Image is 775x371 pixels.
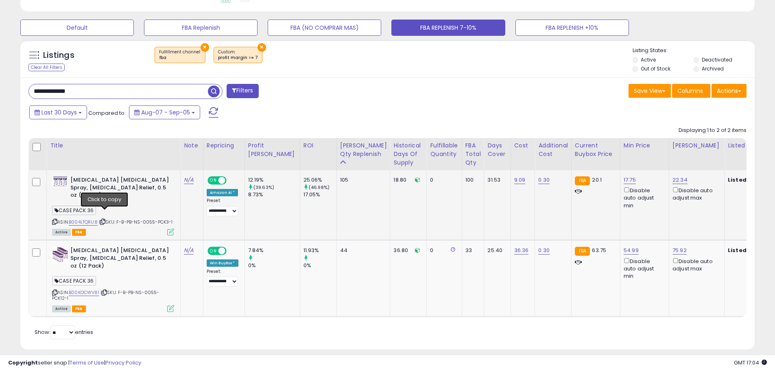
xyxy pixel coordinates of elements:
button: Aug-07 - Sep-05 [129,105,200,119]
button: Save View [629,84,671,98]
span: ON [208,248,218,255]
div: 105 [340,176,384,184]
a: Terms of Use [70,359,104,367]
button: FBA REPLENISH +10% [515,20,629,36]
div: Displaying 1 to 2 of 2 items [679,127,747,134]
a: 22.34 [672,176,688,184]
b: [MEDICAL_DATA] [MEDICAL_DATA] Spray, [MEDICAL_DATA] Relief, 0.5 oz (3 Pack) [70,176,169,201]
span: Last 30 Days [41,108,77,116]
label: Deactivated [702,56,732,63]
a: 0.30 [538,176,550,184]
a: N/A [184,246,194,255]
span: 63.75 [592,246,606,254]
th: Please note that this number is a calculation based on your required days of coverage and your ve... [336,138,390,170]
div: Clear All Filters [28,64,65,71]
div: Disable auto adjust min [624,186,663,209]
div: Win BuyBox * [207,259,238,267]
div: ROI [303,141,333,150]
h5: Listings [43,50,74,61]
div: FBA Total Qty [465,141,481,167]
div: 33 [465,247,478,254]
div: 0 [430,176,455,184]
span: Compared to: [88,109,126,117]
div: Preset: [207,269,238,287]
div: Days Cover [487,141,507,158]
span: CASE PACK 36 [52,276,96,285]
label: Archived [702,65,724,72]
div: ASIN: [52,176,174,235]
label: Active [641,56,656,63]
a: N/A [184,176,194,184]
a: B004LTQRU8 [69,219,98,226]
span: ON [208,177,218,184]
b: Listed Price: [728,176,765,184]
button: × [258,43,266,52]
div: 18.80 [393,176,420,184]
div: 8.73% [248,191,300,198]
div: Disable auto adjust max [672,186,718,202]
strong: Copyright [8,359,38,367]
button: × [201,43,209,52]
div: 0% [248,262,300,269]
span: 2025-10-6 17:04 GMT [734,359,767,367]
button: Columns [672,84,710,98]
span: All listings currently available for purchase on Amazon [52,229,71,236]
a: 17.75 [624,176,636,184]
div: Preset: [207,198,238,216]
div: Profit [PERSON_NAME] [248,141,297,158]
div: 44 [340,247,384,254]
div: Min Price [624,141,666,150]
small: FBA [575,176,590,185]
a: 36.36 [514,246,529,255]
a: Privacy Policy [105,359,141,367]
div: fba [159,55,201,61]
div: Disable auto adjust min [624,257,663,280]
div: 100 [465,176,478,184]
div: 7.84% [248,247,300,254]
div: 0 [430,247,455,254]
div: Fulfillable Quantity [430,141,458,158]
div: seller snap | | [8,359,141,367]
div: 31.53 [487,176,504,184]
a: B00KOCWV8I [69,289,99,296]
button: Filters [227,84,258,98]
div: 12.19% [248,176,300,184]
a: 54.99 [624,246,639,255]
a: 75.92 [672,246,687,255]
div: 36.80 [393,247,420,254]
div: Title [50,141,177,150]
span: Columns [677,87,703,95]
span: FBA [72,229,86,236]
small: (39.63%) [253,184,274,191]
span: | SKU: F-B-PB-NS-0055-PCK3-1 [99,219,173,225]
span: 20.1 [592,176,602,184]
span: Fulfillment channel : [159,49,201,61]
b: Listed Price: [728,246,765,254]
div: ASIN: [52,247,174,311]
div: 17.05% [303,191,336,198]
div: Disable auto adjust max [672,257,718,272]
div: Note [184,141,200,150]
div: [PERSON_NAME] Qty Replenish [340,141,387,158]
button: Actions [712,84,747,98]
small: FBA [575,247,590,256]
span: FBA [72,305,86,312]
button: Default [20,20,134,36]
div: Additional Cost [538,141,568,158]
label: Out of Stock [641,65,670,72]
a: 9.09 [514,176,526,184]
div: Cost [514,141,532,150]
div: 25.06% [303,176,336,184]
div: Repricing [207,141,241,150]
button: Last 30 Days [29,105,87,119]
span: Aug-07 - Sep-05 [141,108,190,116]
div: [PERSON_NAME] [672,141,721,150]
div: profit margin >= 7 [218,55,258,61]
img: 41+HRdCfjnL._SL40_.jpg [52,176,68,187]
b: [MEDICAL_DATA] [MEDICAL_DATA] Spray, [MEDICAL_DATA] Relief, 0.5 oz (12 Pack) [70,247,169,272]
img: 51i2FTJ4R1L._SL40_.jpg [52,247,68,263]
span: Custom: [218,49,258,61]
span: Show: entries [35,328,93,336]
span: All listings currently available for purchase on Amazon [52,305,71,312]
div: 11.93% [303,247,336,254]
